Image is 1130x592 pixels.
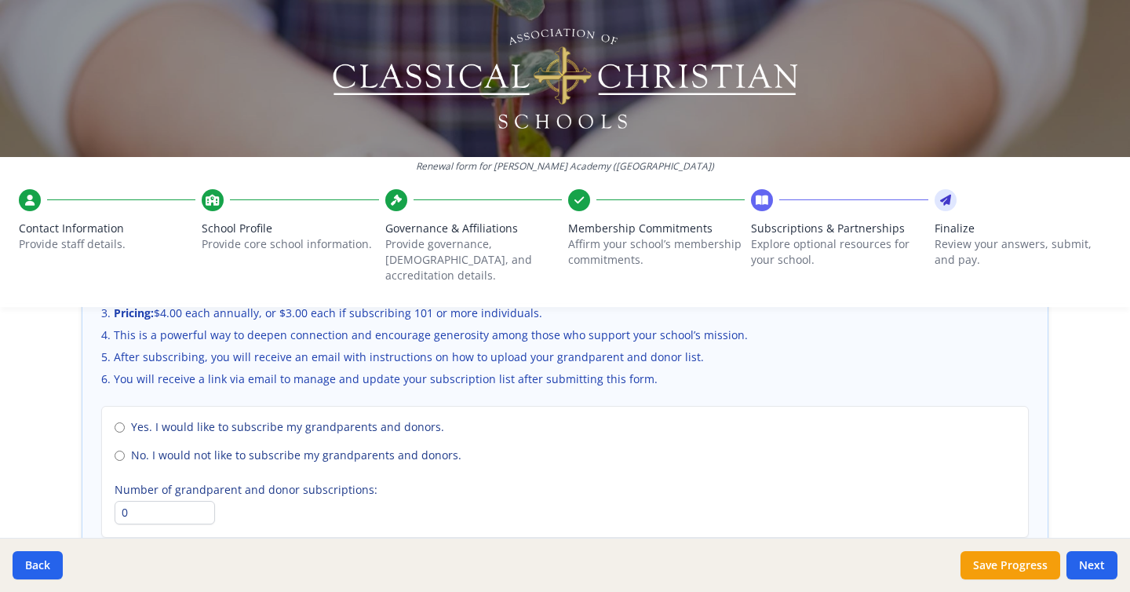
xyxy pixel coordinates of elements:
span: Subscriptions & Partnerships [751,221,928,236]
input: No. I would not like to subscribe my grandparents and donors. [115,451,125,461]
img: Logo [330,24,800,133]
button: Back [13,551,63,579]
p: Review your answers, submit, and pay. [935,236,1111,268]
li: You will receive a link via email to manage and update your subscription list after submitting th... [101,371,1029,387]
span: Finalize [935,221,1111,236]
p: Provide governance, [DEMOGRAPHIC_DATA], and accreditation details. [385,236,562,283]
p: Explore optional resources for your school. [751,236,928,268]
li: After subscribing, you will receive an email with instructions on how to upload your grandparent ... [101,349,1029,365]
span: Governance & Affiliations [385,221,562,236]
span: Yes. I would like to subscribe my grandparents and donors. [131,419,444,435]
p: Provide core school information. [202,236,378,252]
span: No. I would not like to subscribe my grandparents and donors. [131,448,461,463]
button: Next [1066,551,1117,579]
input: Yes. I would like to subscribe my grandparents and donors. [115,422,125,433]
button: Save Progress [960,551,1060,579]
p: Affirm your school’s membership commitments. [568,236,745,268]
span: School Profile [202,221,378,236]
li: This is a powerful way to deepen connection and encourage generosity among those who support your... [101,327,1029,343]
p: Provide staff details. [19,236,195,252]
span: Membership Commitments [568,221,745,236]
strong: Pricing: [114,305,154,320]
span: Contact Information [19,221,195,236]
label: Number of grandparent and donor subscriptions: [115,482,1015,498]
